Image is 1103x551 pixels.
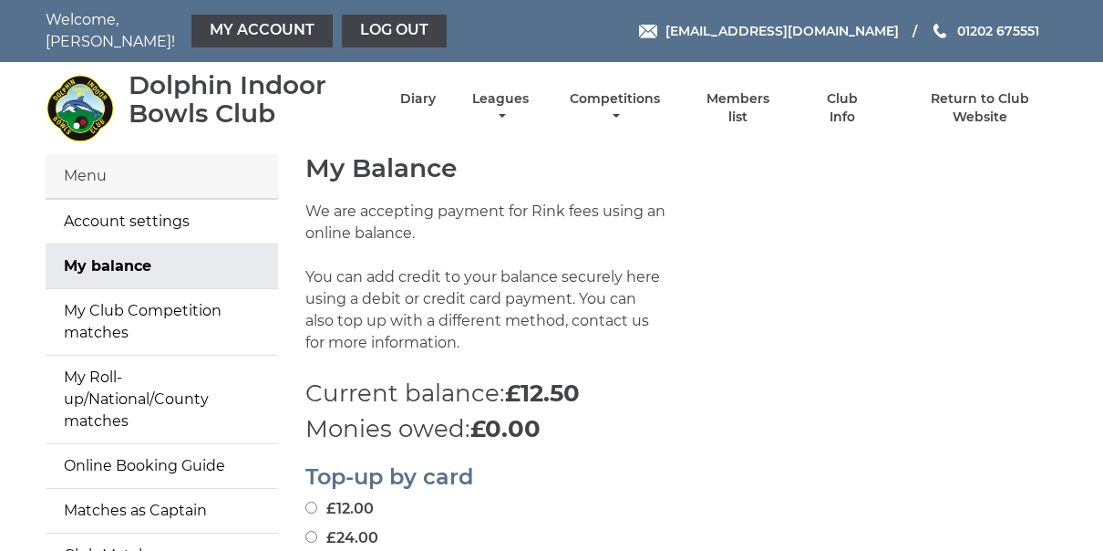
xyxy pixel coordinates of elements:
[129,71,368,128] div: Dolphin Indoor Bowls Club
[305,502,317,514] input: £12.00
[468,90,533,126] a: Leagues
[46,74,114,142] img: Dolphin Indoor Bowls Club
[903,90,1057,126] a: Return to Club Website
[812,90,871,126] a: Club Info
[305,465,1057,489] h2: Top-up by card
[305,376,1057,411] p: Current balance:
[305,527,378,549] label: £24.00
[46,244,278,288] a: My balance
[46,289,278,355] a: My Club Competition matches
[46,489,278,533] a: Matches as Captain
[305,201,668,376] p: We are accepting payment for Rink fees using an online balance. You can add credit to your balanc...
[305,154,1057,182] h1: My Balance
[305,498,374,520] label: £12.00
[305,531,317,543] input: £24.00
[46,9,451,53] nav: Welcome, [PERSON_NAME]!
[305,411,1057,447] p: Monies owed:
[191,15,333,47] a: My Account
[342,15,447,47] a: Log out
[665,23,899,39] span: [EMAIL_ADDRESS][DOMAIN_NAME]
[931,21,1039,41] a: Phone us 01202 675551
[46,356,278,443] a: My Roll-up/National/County matches
[957,23,1039,39] span: 01202 675551
[639,21,899,41] a: Email [EMAIL_ADDRESS][DOMAIN_NAME]
[696,90,780,126] a: Members list
[400,90,436,108] a: Diary
[46,200,278,244] a: Account settings
[565,90,665,126] a: Competitions
[505,379,580,408] strong: £12.50
[933,24,946,38] img: Phone us
[639,25,657,38] img: Email
[46,154,278,199] div: Menu
[470,414,541,443] strong: £0.00
[46,444,278,488] a: Online Booking Guide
